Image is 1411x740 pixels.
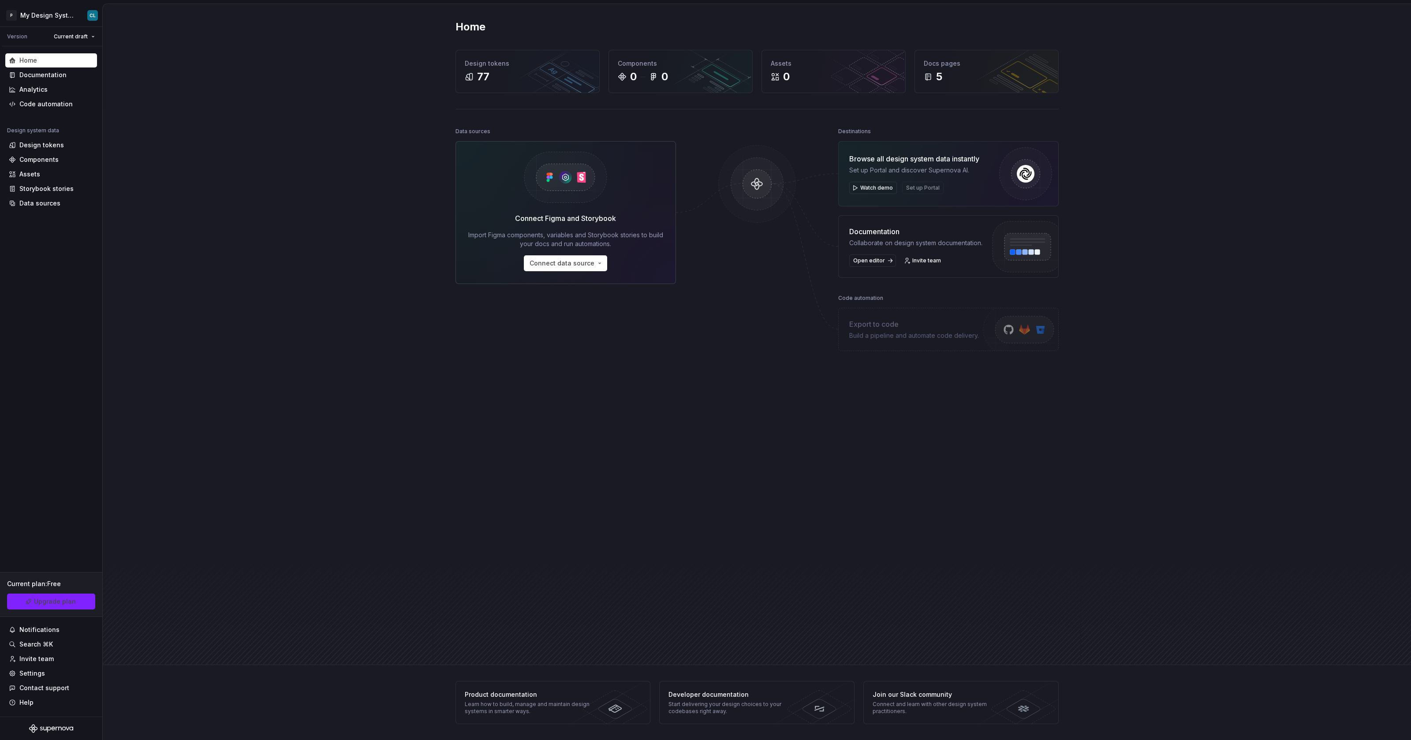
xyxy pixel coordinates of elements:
[849,153,979,164] div: Browse all design system data instantly
[455,125,490,138] div: Data sources
[849,331,979,340] div: Build a pipeline and automate code delivery.
[5,153,97,167] a: Components
[860,184,893,191] span: Watch demo
[849,319,979,329] div: Export to code
[5,182,97,196] a: Storybook stories
[936,70,942,84] div: 5
[863,681,1059,724] a: Join our Slack communityConnect and learn with other design system practitioners.
[455,20,485,34] h2: Home
[668,690,797,699] div: Developer documentation
[20,11,77,20] div: My Design System
[2,6,101,25] button: PMy Design SystemCL
[901,254,945,267] a: Invite team
[19,698,34,707] div: Help
[5,695,97,710] button: Help
[618,59,743,68] div: Components
[524,255,607,271] button: Connect data source
[849,226,982,237] div: Documentation
[19,625,60,634] div: Notifications
[5,681,97,695] button: Contact support
[5,623,97,637] button: Notifications
[5,53,97,67] a: Home
[465,701,593,715] div: Learn how to build, manage and maintain design systems in smarter ways.
[771,59,896,68] div: Assets
[19,170,40,179] div: Assets
[19,199,60,208] div: Data sources
[783,70,790,84] div: 0
[5,82,97,97] a: Analytics
[455,50,600,93] a: Design tokens77
[19,71,67,79] div: Documentation
[19,85,48,94] div: Analytics
[19,184,74,193] div: Storybook stories
[468,231,663,248] div: Import Figma components, variables and Storybook stories to build your docs and run automations.
[849,182,897,194] button: Watch demo
[661,70,668,84] div: 0
[853,257,885,264] span: Open editor
[849,254,896,267] a: Open editor
[5,652,97,666] a: Invite team
[515,213,616,224] div: Connect Figma and Storybook
[5,196,97,210] a: Data sources
[915,50,1059,93] a: Docs pages5
[7,594,95,609] a: Upgrade plan
[5,97,97,111] a: Code automation
[849,166,979,175] div: Set up Portal and discover Supernova AI.
[50,30,99,43] button: Current draft
[465,690,593,699] div: Product documentation
[465,59,590,68] div: Design tokens
[912,257,941,264] span: Invite team
[659,681,855,724] a: Developer documentationStart delivering your design choices to your codebases right away.
[5,68,97,82] a: Documentation
[668,701,797,715] div: Start delivering your design choices to your codebases right away.
[873,701,1001,715] div: Connect and learn with other design system practitioners.
[455,681,651,724] a: Product documentationLearn how to build, manage and maintain design systems in smarter ways.
[5,637,97,651] button: Search ⌘K
[19,684,69,692] div: Contact support
[5,138,97,152] a: Design tokens
[838,292,883,304] div: Code automation
[6,10,17,21] div: P
[849,239,982,247] div: Collaborate on design system documentation.
[54,33,88,40] span: Current draft
[19,141,64,149] div: Design tokens
[608,50,753,93] a: Components00
[7,33,27,40] div: Version
[924,59,1049,68] div: Docs pages
[530,259,594,268] span: Connect data source
[7,579,95,588] div: Current plan : Free
[34,597,76,606] span: Upgrade plan
[873,690,1001,699] div: Join our Slack community
[19,155,59,164] div: Components
[5,167,97,181] a: Assets
[19,640,53,649] div: Search ⌘K
[19,654,54,663] div: Invite team
[838,125,871,138] div: Destinations
[630,70,637,84] div: 0
[19,100,73,108] div: Code automation
[29,724,73,733] svg: Supernova Logo
[761,50,906,93] a: Assets0
[90,12,96,19] div: CL
[7,127,59,134] div: Design system data
[19,56,37,65] div: Home
[5,666,97,680] a: Settings
[19,669,45,678] div: Settings
[477,70,489,84] div: 77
